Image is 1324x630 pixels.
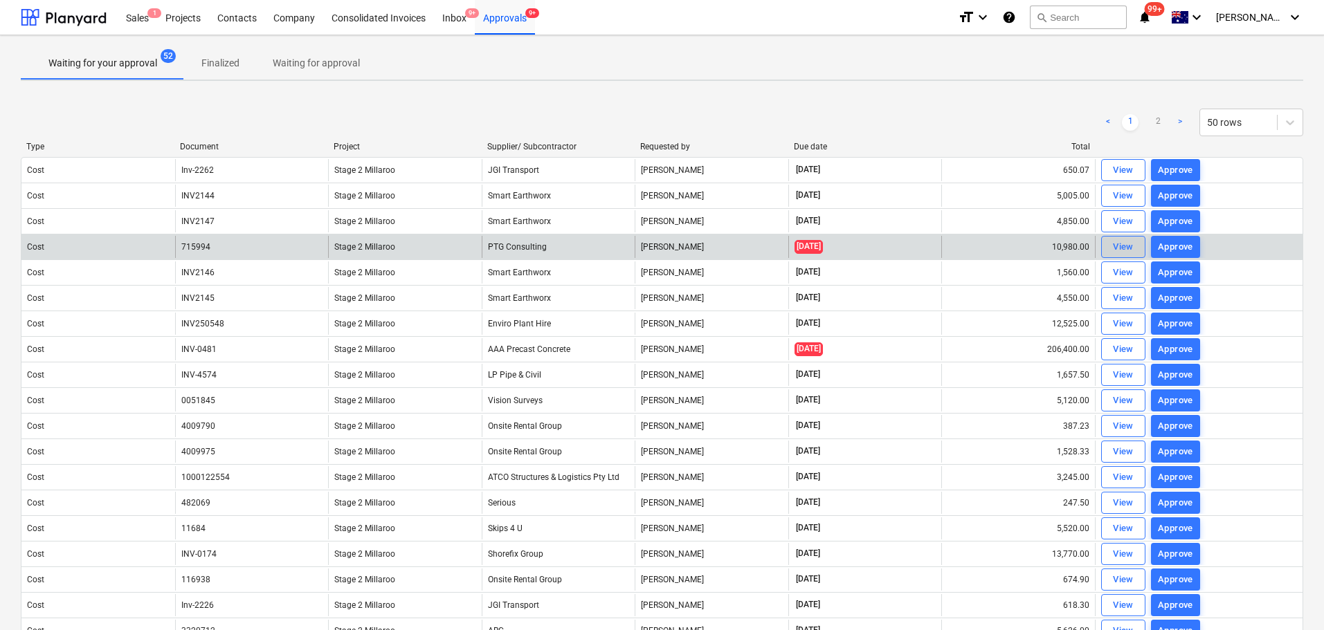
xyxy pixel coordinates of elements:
[181,396,215,405] div: 0051845
[1172,114,1188,131] a: Next page
[941,568,1095,591] div: 674.90
[1113,495,1134,511] div: View
[27,396,44,405] div: Cost
[482,568,635,591] div: Onsite Rental Group
[27,370,44,380] div: Cost
[1151,517,1200,539] button: Approve
[1151,415,1200,437] button: Approve
[482,261,635,284] div: Smart Earthworx
[1158,495,1193,511] div: Approve
[27,472,44,482] div: Cost
[1113,418,1134,434] div: View
[1158,597,1193,613] div: Approve
[1151,389,1200,411] button: Approve
[27,575,44,584] div: Cost
[482,441,635,463] div: Onsite Rental Group
[334,498,395,508] span: Stage 2 Millaroo
[795,573,822,585] span: [DATE]
[1113,239,1134,255] div: View
[482,492,635,514] div: Serious
[27,549,44,559] div: Cost
[27,421,44,431] div: Cost
[482,185,635,207] div: Smart Earthworx
[181,600,214,610] div: Inv-2226
[482,236,635,258] div: PTG Consulting
[1158,572,1193,588] div: Approve
[1101,338,1145,360] button: View
[1158,342,1193,358] div: Approve
[795,292,822,304] span: [DATE]
[1158,521,1193,537] div: Approve
[635,594,788,616] div: [PERSON_NAME]
[181,421,215,431] div: 4009790
[27,524,44,533] div: Cost
[334,396,395,405] span: Stage 2 Millaroo
[1101,159,1145,181] button: View
[1101,261,1145,284] button: View
[1151,364,1200,386] button: Approve
[974,9,991,26] i: keyboard_arrow_down
[1158,367,1193,383] div: Approve
[941,415,1095,437] div: 387.23
[635,466,788,488] div: [PERSON_NAME]
[181,524,206,533] div: 11684
[795,394,822,406] span: [DATE]
[1113,444,1134,460] div: View
[1101,543,1145,565] button: View
[334,165,395,175] span: Stage 2 Millaroo
[487,142,630,151] div: Supplier/ Subcontractor
[482,313,635,335] div: Enviro Plant Hire
[1101,389,1145,411] button: View
[635,313,788,335] div: [PERSON_NAME]
[334,447,395,456] span: Stage 2 Millaroo
[27,242,44,252] div: Cost
[334,370,395,380] span: Stage 2 Millaroo
[482,210,635,232] div: Smart Earthworx
[1101,185,1145,207] button: View
[1113,214,1134,230] div: View
[941,159,1095,181] div: 650.07
[334,142,476,151] div: Project
[334,319,395,328] span: Stage 2 Millaroo
[26,142,169,151] div: Type
[1151,210,1200,232] button: Approve
[1151,466,1200,488] button: Approve
[941,594,1095,616] div: 618.30
[482,159,635,181] div: JGI Transport
[941,466,1095,488] div: 3,245.00
[1113,163,1134,178] div: View
[1158,316,1193,332] div: Approve
[1113,546,1134,562] div: View
[1151,594,1200,616] button: Approve
[795,522,822,534] span: [DATE]
[27,600,44,610] div: Cost
[334,216,395,226] span: Stage 2 Millaroo
[181,549,217,559] div: INV-0174
[334,344,395,354] span: Stage 2 Millaroo
[1101,594,1145,616] button: View
[635,210,788,232] div: [PERSON_NAME]
[1151,159,1200,181] button: Approve
[1151,313,1200,335] button: Approve
[941,517,1095,539] div: 5,520.00
[1101,236,1145,258] button: View
[635,415,788,437] div: [PERSON_NAME]
[795,548,822,559] span: [DATE]
[1113,393,1134,409] div: View
[941,313,1095,335] div: 12,525.00
[27,447,44,456] div: Cost
[273,56,360,71] p: Waiting for approval
[1158,444,1193,460] div: Approve
[941,364,1095,386] div: 1,657.50
[795,317,822,329] span: [DATE]
[181,165,214,175] div: Inv-2262
[1101,210,1145,232] button: View
[1113,316,1134,332] div: View
[941,338,1095,360] div: 206,400.00
[635,389,788,411] div: [PERSON_NAME]
[1158,163,1193,178] div: Approve
[1113,290,1134,306] div: View
[795,215,822,227] span: [DATE]
[1113,521,1134,537] div: View
[1036,12,1047,23] span: search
